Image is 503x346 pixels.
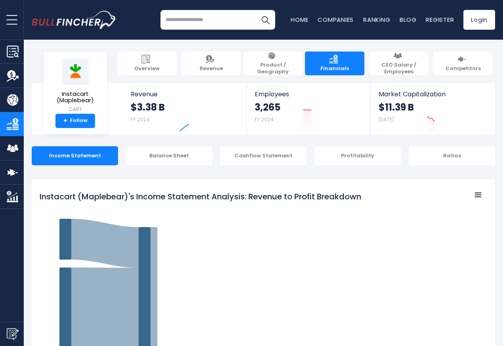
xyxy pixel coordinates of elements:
a: Competitors [433,52,493,75]
strong: $11.39 B [379,101,414,113]
a: +Follow [55,114,95,128]
a: CEO Salary / Employees [369,52,429,75]
strong: + [63,117,67,124]
a: Home [291,15,308,24]
span: CEO Salary / Employees [373,62,425,75]
span: Instacart (Maplebear) [50,91,101,104]
a: Go to homepage [32,11,117,29]
a: Product / Geography [243,52,303,75]
div: Balance Sheet [126,146,212,165]
a: Revenue [181,52,241,75]
a: Overview [117,52,177,75]
a: Instacart (Maplebear) CART [50,58,101,114]
a: Revenue $3.38 B FY 2024 [123,83,247,134]
strong: $3.38 B [131,101,165,113]
span: Competitors [446,65,481,72]
a: Financials [305,52,364,75]
a: Market Capitalization $11.39 B [DATE] [371,83,494,134]
span: Overview [134,65,160,72]
a: Companies [318,15,354,24]
div: Profitability [314,146,401,165]
span: Market Capitalization [379,90,486,98]
strong: 3,265 [255,101,280,113]
a: Employees 3,265 FY 2024 [247,83,370,134]
small: CART [50,106,101,113]
span: Financials [320,65,349,72]
a: Login [463,10,495,30]
div: Ratios [409,146,495,165]
span: Employees [255,90,362,98]
img: bullfincher logo [32,11,117,29]
small: FY 2024 [131,116,150,123]
tspan: Instacart (Maplebear)'s Income Statement Analysis: Revenue to Profit Breakdown [40,191,361,202]
small: FY 2024 [255,116,274,123]
div: Income Statement [32,146,118,165]
button: Search [255,10,275,30]
div: Cashflow Statement [220,146,307,165]
span: Revenue [200,65,223,72]
small: [DATE] [379,116,394,123]
a: Ranking [363,15,390,24]
a: Register [426,15,454,24]
span: Revenue [131,90,239,98]
span: Product / Geography [247,62,299,75]
a: Blog [400,15,416,24]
